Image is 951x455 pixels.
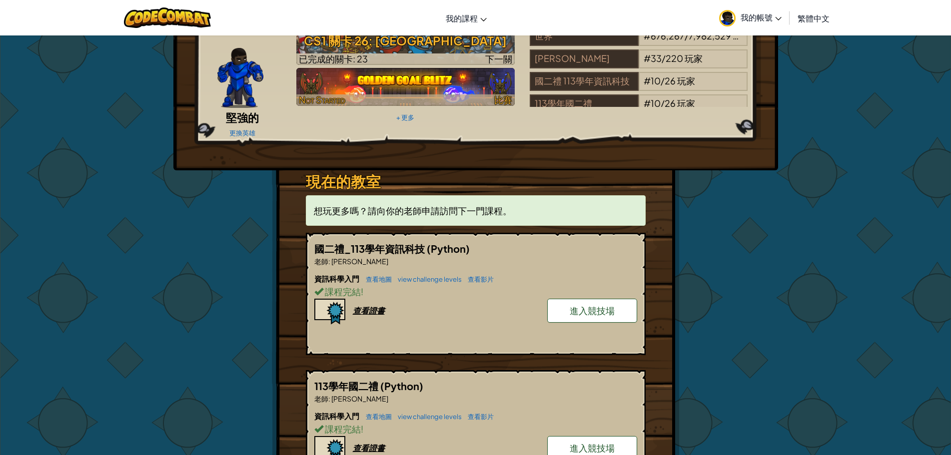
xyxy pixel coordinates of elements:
span: 資訊科學入門 [314,274,361,283]
span: 繁體中文 [798,13,830,23]
span: : [328,394,330,403]
span: (Python) [427,242,470,255]
h3: CS1 關卡 26: [GEOGRAPHIC_DATA] [296,29,515,52]
span: 10 [651,75,661,86]
a: 查看證書 [314,305,385,316]
a: view challenge levels [393,275,462,283]
a: 更換英雄 [229,129,255,137]
a: 113學年國二禮#10/26玩家 [530,104,748,115]
img: Golden Goal [296,68,515,106]
span: (Python) [380,380,423,392]
span: ! [361,286,363,297]
span: 進入競技場 [570,305,615,316]
span: 玩家 [685,52,703,64]
a: + 更多 [396,113,414,121]
span: 玩家 [733,30,751,41]
span: 國二禮_113學年資訊科技 [314,242,427,255]
span: 26 [665,97,676,109]
span: 220 [666,52,683,64]
div: [PERSON_NAME] [530,49,639,68]
a: 下一關 [296,27,515,65]
span: 堅強的 [226,110,259,124]
a: 國二禮 113學年資訊科技#10/26玩家 [530,81,748,93]
span: 113學年國二禮 [314,380,380,392]
span: 我的課程 [446,13,478,23]
a: 查看地圖 [361,413,392,421]
a: Not Started比賽 [296,68,515,106]
h3: 現在的教室 [306,170,646,193]
span: # [644,52,651,64]
span: 老師 [314,257,328,266]
span: 進入競技場 [570,442,615,454]
span: [PERSON_NAME] [330,257,388,266]
span: # [644,97,651,109]
a: [PERSON_NAME]#33/220玩家 [530,59,748,70]
span: 玩家 [677,75,695,86]
span: / [661,97,665,109]
span: 26 [665,75,676,86]
span: 下一關 [485,53,512,64]
span: 已完成的關卡: 23 [299,53,368,64]
span: [PERSON_NAME] [330,394,388,403]
span: 33 [651,52,662,64]
div: 國二禮 113學年資訊科技 [530,72,639,91]
span: # [644,75,651,86]
span: Not Started [299,94,345,105]
span: : [328,257,330,266]
span: 老師 [314,394,328,403]
span: 10 [651,97,661,109]
a: 世界#676,267/7,982,529玩家 [530,36,748,48]
a: 查看證書 [314,443,385,453]
div: 世界 [530,27,639,46]
span: 我的帳號 [741,12,782,22]
a: 我的課程 [441,4,492,31]
div: 113學年國二禮 [530,94,639,113]
img: Gordon-selection-pose.png [217,48,263,108]
span: 676,267 [651,30,685,41]
span: 7,982,529 [689,30,731,41]
span: 比賽 [494,94,512,105]
span: ! [361,423,363,435]
span: 資訊科學入門 [314,411,361,421]
span: / [661,75,665,86]
img: avatar [719,10,736,26]
a: view challenge levels [393,413,462,421]
div: 查看證書 [353,305,385,316]
div: 查看證書 [353,443,385,453]
a: 繁體中文 [793,4,835,31]
span: 課程完結 [323,286,361,297]
img: CodeCombat logo [124,7,211,28]
a: 查看地圖 [361,275,392,283]
a: 查看影片 [463,413,494,421]
span: 玩家 [677,97,695,109]
span: / [685,30,689,41]
span: 想玩更多嗎？請向你的老師申請訪問下一門課程。 [314,205,512,216]
span: # [644,30,651,41]
a: 查看影片 [463,275,494,283]
a: 我的帳號 [714,2,787,33]
span: 課程完結 [323,423,361,435]
img: certificate-icon.png [314,299,345,325]
span: / [662,52,666,64]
